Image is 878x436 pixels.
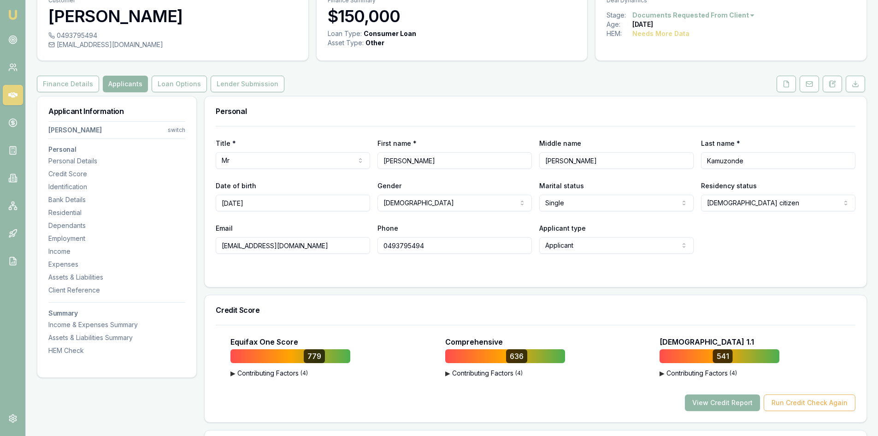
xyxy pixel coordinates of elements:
[7,9,18,20] img: emu-icon-u.png
[48,346,185,355] div: HEM Check
[445,369,450,378] span: ▶
[660,336,754,347] p: [DEMOGRAPHIC_DATA] 1.1
[377,237,532,254] input: 0431 234 567
[328,7,577,25] h3: $150,000
[48,208,185,217] div: Residential
[216,182,256,190] label: Date of birth
[48,40,297,49] div: [EMAIL_ADDRESS][DOMAIN_NAME]
[607,11,632,20] div: Stage:
[152,76,207,92] button: Loan Options
[328,38,364,48] div: Asset Type :
[211,76,284,92] button: Lender Submission
[48,182,185,191] div: Identification
[48,221,185,230] div: Dependants
[701,182,757,190] label: Residency status
[365,38,384,48] div: Other
[730,370,737,377] span: ( 4 )
[48,108,185,115] h3: Applicant Information
[364,29,416,38] div: Consumer Loan
[48,125,102,135] div: [PERSON_NAME]
[150,76,209,92] a: Loan Options
[607,20,632,29] div: Age:
[230,336,298,347] p: Equifax One Score
[216,195,370,211] input: DD/MM/YYYY
[632,20,653,29] div: [DATE]
[48,247,185,256] div: Income
[539,139,581,147] label: Middle name
[48,7,297,25] h3: [PERSON_NAME]
[48,260,185,269] div: Expenses
[304,349,325,363] div: 779
[660,369,779,378] button: ▶Contributing Factors(4)
[103,76,148,92] button: Applicants
[48,333,185,342] div: Assets & Liabilities Summary
[701,139,740,147] label: Last name *
[48,146,185,153] h3: Personal
[685,394,760,411] button: View Credit Report
[632,29,689,38] div: Needs More Data
[539,182,584,190] label: Marital status
[48,273,185,282] div: Assets & Liabilities
[377,139,417,147] label: First name *
[713,349,733,363] div: 541
[539,224,586,232] label: Applicant type
[377,182,401,190] label: Gender
[445,369,565,378] button: ▶Contributing Factors(4)
[216,108,855,115] h3: Personal
[216,306,855,314] h3: Credit Score
[48,234,185,243] div: Employment
[216,224,233,232] label: Email
[48,320,185,329] div: Income & Expenses Summary
[328,29,362,38] div: Loan Type:
[660,369,665,378] span: ▶
[230,369,350,378] button: ▶Contributing Factors(4)
[48,310,185,317] h3: Summary
[101,76,150,92] a: Applicants
[216,139,236,147] label: Title *
[48,169,185,179] div: Credit Score
[48,286,185,295] div: Client Reference
[48,156,185,166] div: Personal Details
[515,370,523,377] span: ( 4 )
[764,394,855,411] button: Run Credit Check Again
[37,76,99,92] button: Finance Details
[301,370,308,377] span: ( 4 )
[607,29,632,38] div: HEM:
[230,369,236,378] span: ▶
[377,224,398,232] label: Phone
[37,76,101,92] a: Finance Details
[506,349,527,363] div: 636
[632,11,755,20] button: Documents Requested From Client
[209,76,286,92] a: Lender Submission
[445,336,503,347] p: Comprehensive
[48,31,297,40] div: 0493795494
[168,126,185,134] div: switch
[48,195,185,204] div: Bank Details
